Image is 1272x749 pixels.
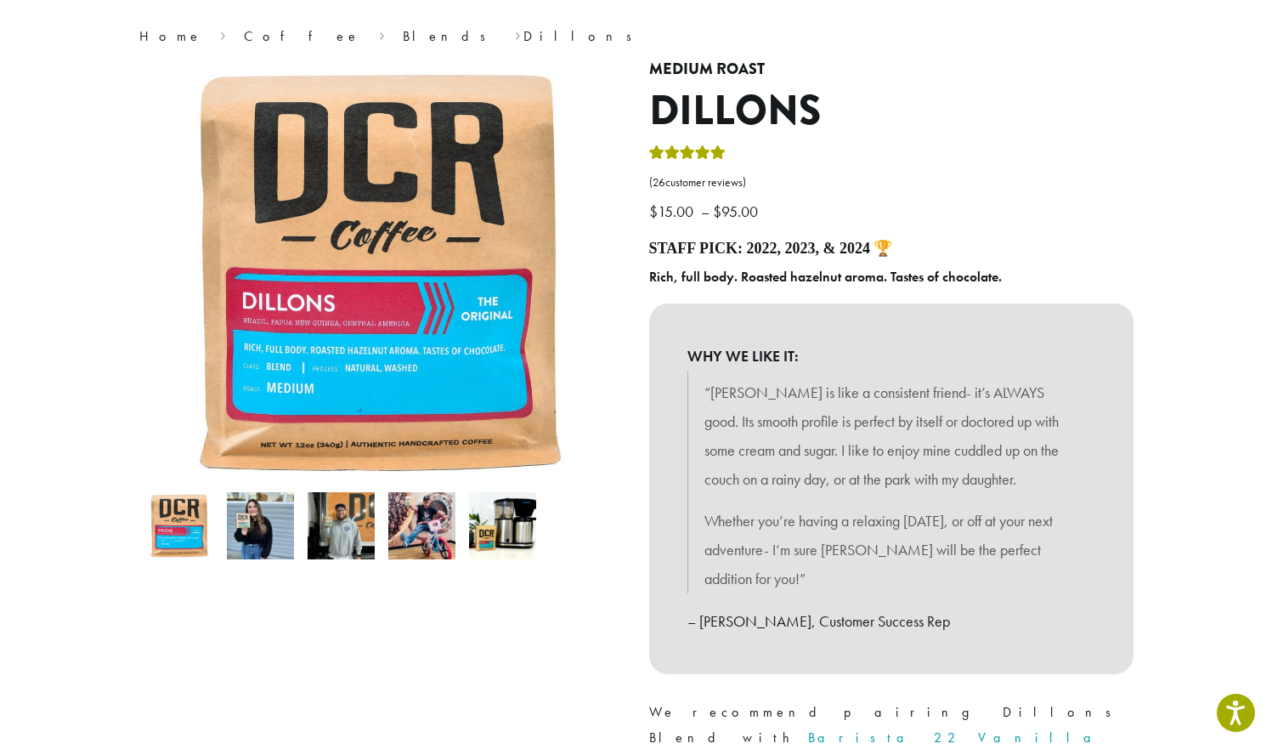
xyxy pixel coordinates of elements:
b: WHY WE LIKE IT: [687,342,1095,371]
span: › [220,20,226,47]
span: $ [713,201,721,221]
bdi: 15.00 [649,201,698,221]
nav: Breadcrumb [139,26,1133,47]
bdi: 95.00 [713,201,762,221]
h4: Medium Roast [649,60,1133,79]
h1: Dillons [649,87,1133,136]
p: – [PERSON_NAME], Customer Success Rep [687,607,1095,636]
span: $ [649,201,658,221]
span: › [515,20,521,47]
a: Home [139,27,202,45]
img: Dillons - Image 2 [227,492,294,559]
span: – [701,201,709,221]
img: Dillons - Image 3 [308,492,375,559]
span: › [379,20,385,47]
a: Blends [403,27,497,45]
span: 26 [653,175,665,190]
img: Dillons [146,492,213,559]
a: Coffee [244,27,360,45]
b: Rich, full body. Roasted hazelnut aroma. Tastes of chocolate. [649,268,1002,286]
img: Dillons - Image 5 [469,492,536,559]
a: (26customer reviews) [649,174,1133,191]
p: “[PERSON_NAME] is like a consistent friend- it’s ALWAYS good. Its smooth profile is perfect by it... [704,378,1078,493]
img: David Morris picks Dillons for 2021 [388,492,455,559]
div: Rated 5.00 out of 5 [649,143,726,168]
h4: Staff Pick: 2022, 2023, & 2024 🏆 [649,240,1133,258]
p: Whether you’re having a relaxing [DATE], or off at your next adventure- I’m sure [PERSON_NAME] wi... [704,507,1078,593]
